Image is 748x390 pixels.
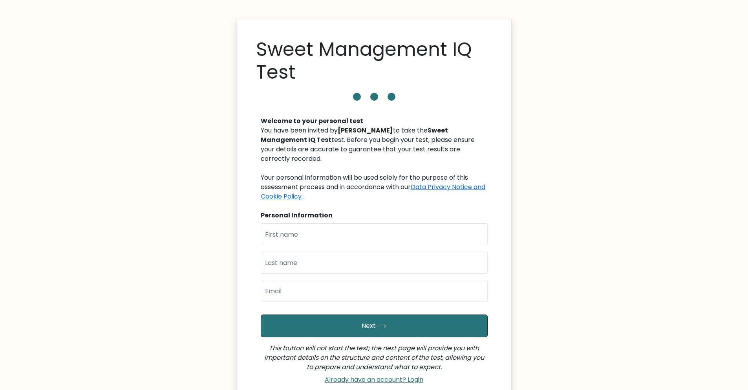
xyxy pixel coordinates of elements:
[261,315,488,337] button: Next
[261,211,488,220] div: Personal Information
[261,126,488,201] div: You have been invited by to take the test. Before you begin your test, please ensure your details...
[261,182,485,201] a: Data Privacy Notice and Cookie Policy.
[261,280,488,302] input: Email
[261,252,488,274] input: Last name
[256,38,492,83] h1: Sweet Management IQ Test
[261,116,488,126] div: Welcome to your personal test
[338,126,393,135] b: [PERSON_NAME]
[261,223,488,245] input: First name
[264,344,484,372] i: This button will not start the test; the next page will provide you with important details on the...
[261,126,448,144] b: Sweet Management IQ Test
[322,375,426,384] a: Already have an account? Login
